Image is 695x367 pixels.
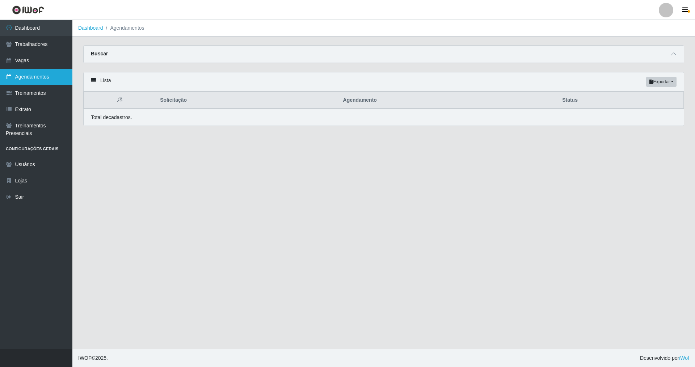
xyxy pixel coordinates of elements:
a: Dashboard [78,25,103,31]
span: Desenvolvido por [640,354,689,362]
nav: breadcrumb [72,20,695,37]
img: CoreUI Logo [12,5,44,14]
th: Solicitação [156,92,338,109]
p: Total de cadastros. [91,114,132,121]
a: iWof [679,355,689,361]
li: Agendamentos [103,24,144,32]
th: Status [558,92,683,109]
strong: Buscar [91,51,108,56]
div: Lista [84,72,684,92]
th: Agendamento [339,92,558,109]
span: IWOF [78,355,92,361]
span: © 2025 . [78,354,108,362]
button: Exportar [646,77,677,87]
